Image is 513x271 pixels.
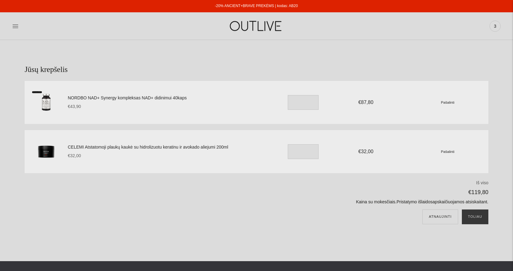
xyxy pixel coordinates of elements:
a: CELEMI Atstatomoji plaukų kaukė su hidrolizuotu keratinu ir avokado aliejumi 200ml [68,144,269,151]
a: Pašalinti [441,100,454,105]
input: Translation missing: en.cart.general.item_quantity [288,95,319,110]
img: OUTLIVE [218,15,295,37]
a: -20% ANCIENT+BRAVE PREKĖMS | kodas: AB20 [215,4,298,8]
a: Pristatymo išlaidos [397,199,433,204]
button: Atnaujinti [422,209,458,224]
div: €43,90 [68,103,269,110]
div: €32,00 [68,152,269,160]
h1: Jūsų krepšelis [25,65,488,75]
p: Iš viso [187,179,488,187]
img: NORDBO NAD+ Synergy kompleksas NAD+ didinimui 40kaps [31,87,62,118]
p: Kaina su mokesčiais. apskaičiuojamos atsiskaitant. [187,198,488,206]
input: Translation missing: en.cart.general.item_quantity [288,144,319,159]
img: CELEMI Atstatomoji plaukų kaukė su hidrolizuotu keratinu ir avokado aliejumi 200ml [31,136,62,167]
a: 3 [490,19,501,33]
div: €87,80 [331,98,400,106]
a: NORDBO NAD+ Synergy kompleksas NAD+ didinimui 40kaps [68,94,269,102]
div: €32,00 [331,147,400,156]
p: €119,80 [187,188,488,197]
small: Pašalinti [441,100,454,104]
a: Pašalinti [441,149,454,154]
span: 3 [491,22,499,30]
small: Pašalinti [441,149,454,153]
button: Toliau [462,209,488,224]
